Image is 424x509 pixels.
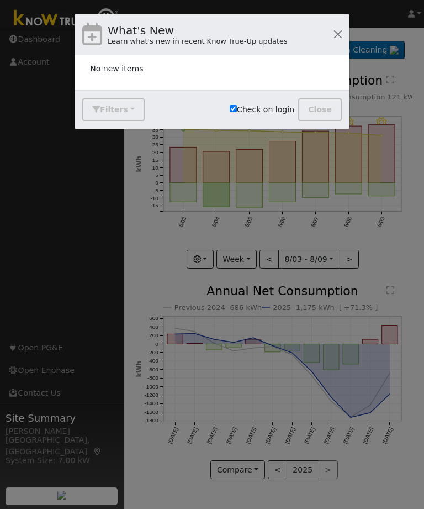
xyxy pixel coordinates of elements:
[230,105,237,112] input: Check on login
[108,22,288,39] h4: What's New
[90,64,143,73] span: No new items
[108,36,288,47] div: Learn what's new in recent Know True-Up updates
[298,98,342,121] button: Close
[82,98,144,121] button: Filters
[230,104,294,116] label: Check on login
